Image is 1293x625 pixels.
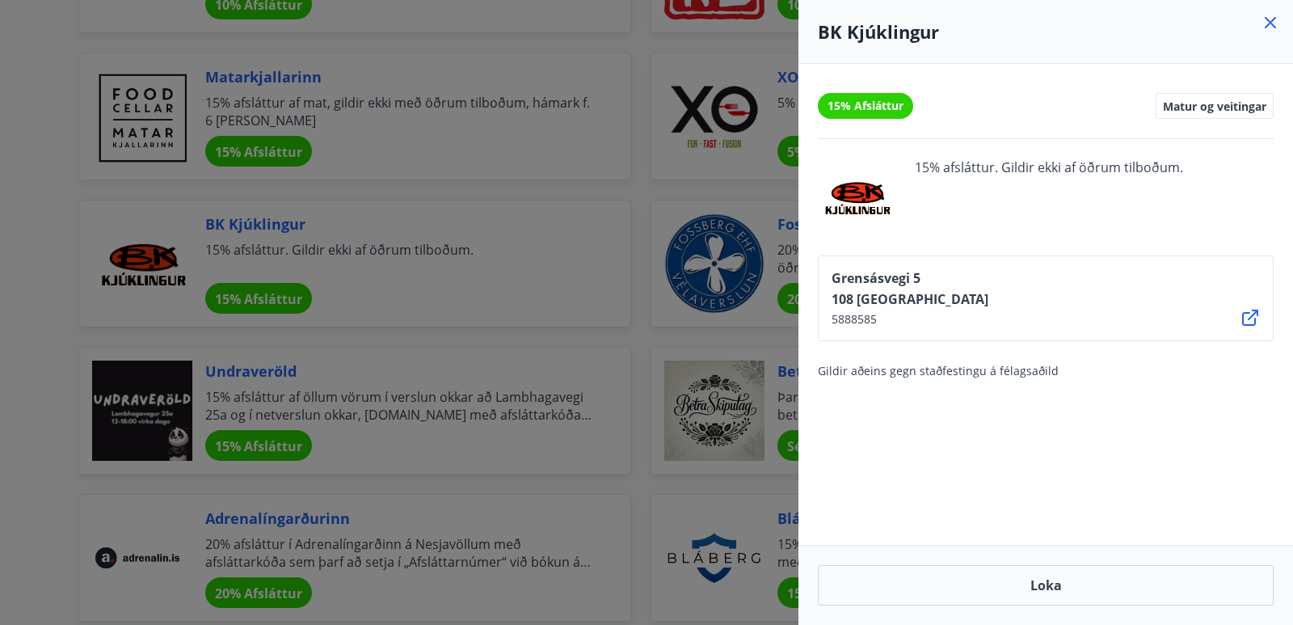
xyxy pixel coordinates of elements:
h4: BK Kjúklingur [818,19,1274,44]
span: 15% Afsláttur [828,98,903,114]
span: Grensásvegi 5 [832,269,988,287]
span: Gildir aðeins gegn staðfestingu á félagsaðild [818,363,1059,378]
span: 108 [GEOGRAPHIC_DATA] [832,290,988,308]
span: 15% afsláttur. Gildir ekki af öðrum tilboðum. [915,158,1183,236]
span: Matur og veitingar [1163,99,1266,113]
button: Loka [818,565,1274,606]
span: 5888585 [832,311,988,327]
